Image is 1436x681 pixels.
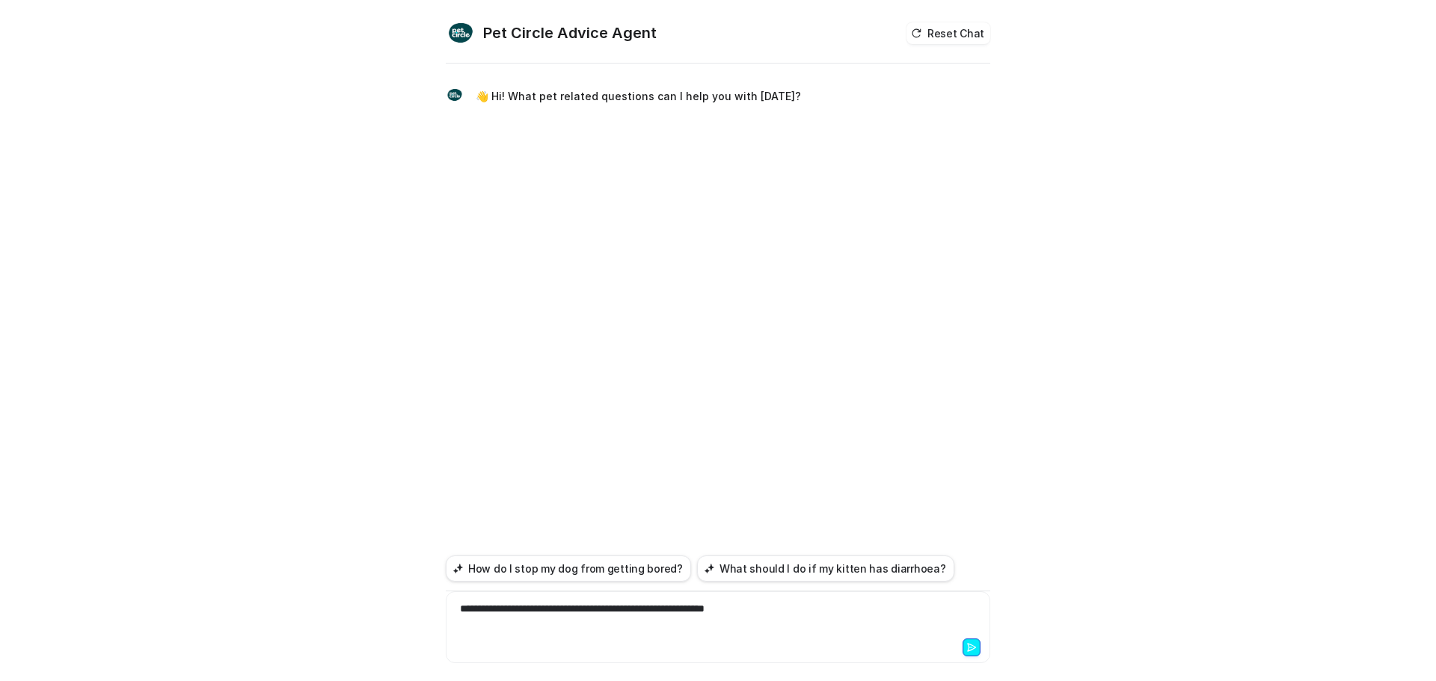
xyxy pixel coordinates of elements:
button: What should I do if my kitten has diarrhoea? [697,555,954,582]
p: 👋 Hi! What pet related questions can I help you with [DATE]? [476,87,801,105]
button: How do I stop my dog from getting bored? [446,555,691,582]
h2: Pet Circle Advice Agent [483,22,657,43]
button: Reset Chat [906,22,990,44]
img: Widget [446,18,476,48]
img: Widget [446,86,464,104]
